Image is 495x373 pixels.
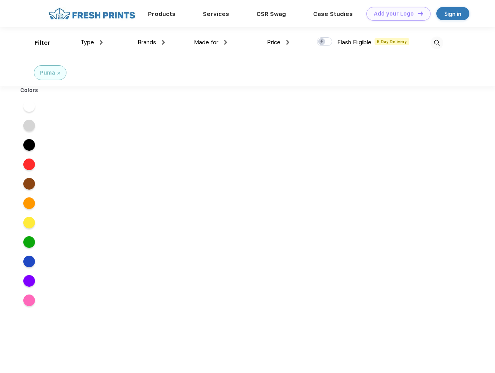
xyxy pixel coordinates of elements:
[138,39,156,46] span: Brands
[418,11,423,16] img: DT
[337,39,371,46] span: Flash Eligible
[148,10,176,17] a: Products
[436,7,469,20] a: Sign in
[194,39,218,46] span: Made for
[224,40,227,45] img: dropdown.png
[444,9,461,18] div: Sign in
[80,39,94,46] span: Type
[40,69,55,77] div: Puma
[431,37,443,49] img: desktop_search.svg
[267,39,281,46] span: Price
[14,86,44,94] div: Colors
[203,10,229,17] a: Services
[100,40,103,45] img: dropdown.png
[162,40,165,45] img: dropdown.png
[256,10,286,17] a: CSR Swag
[286,40,289,45] img: dropdown.png
[46,7,138,21] img: fo%20logo%202.webp
[58,72,60,75] img: filter_cancel.svg
[375,38,409,45] span: 5 Day Delivery
[374,10,414,17] div: Add your Logo
[35,38,51,47] div: Filter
